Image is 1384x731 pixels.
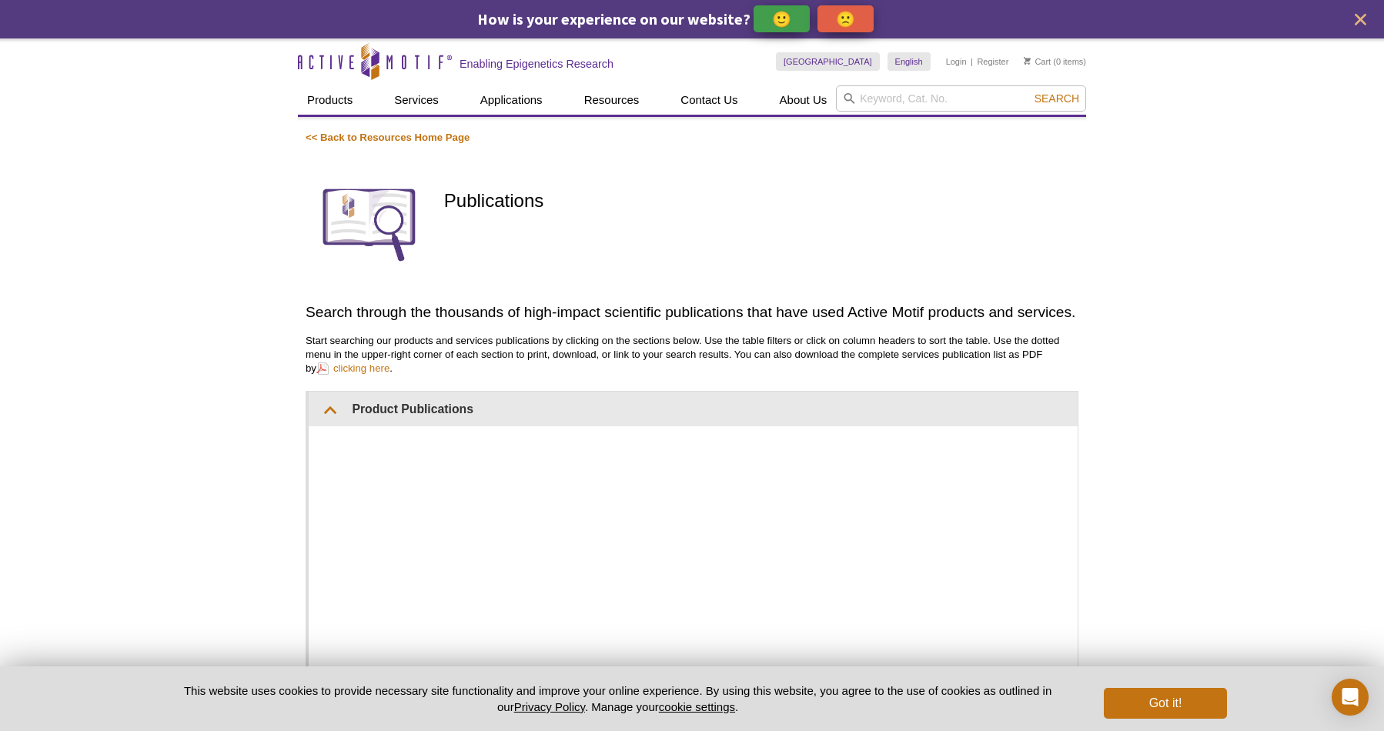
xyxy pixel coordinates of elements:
[836,9,855,28] p: 🙁
[772,9,791,28] p: 🙂
[471,85,552,115] a: Applications
[306,160,433,287] img: Publications
[1024,57,1031,65] img: Your Cart
[1351,10,1370,29] button: close
[316,361,389,376] a: clicking here
[1024,56,1051,67] a: Cart
[444,191,1078,213] h1: Publications
[477,9,751,28] span: How is your experience on our website?
[306,132,470,143] a: << Back to Resources Home Page
[157,683,1078,715] p: This website uses cookies to provide necessary site functionality and improve your online experie...
[776,52,880,71] a: [GEOGRAPHIC_DATA]
[1024,52,1086,71] li: (0 items)
[888,52,931,71] a: English
[385,85,448,115] a: Services
[298,85,362,115] a: Products
[946,56,967,67] a: Login
[309,392,1078,426] summary: Product Publications
[460,57,613,71] h2: Enabling Epigenetics Research
[575,85,649,115] a: Resources
[977,56,1008,67] a: Register
[306,334,1078,376] p: Start searching our products and services publications by clicking on the sections below. Use the...
[836,85,1086,112] input: Keyword, Cat. No.
[659,700,735,713] button: cookie settings
[306,302,1078,322] h2: Search through the thousands of high-impact scientific publications that have used Active Motif p...
[1030,92,1084,105] button: Search
[771,85,837,115] a: About Us
[1104,688,1227,719] button: Got it!
[1332,679,1369,716] div: Open Intercom Messenger
[1035,92,1079,105] span: Search
[514,700,585,713] a: Privacy Policy
[971,52,973,71] li: |
[671,85,747,115] a: Contact Us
